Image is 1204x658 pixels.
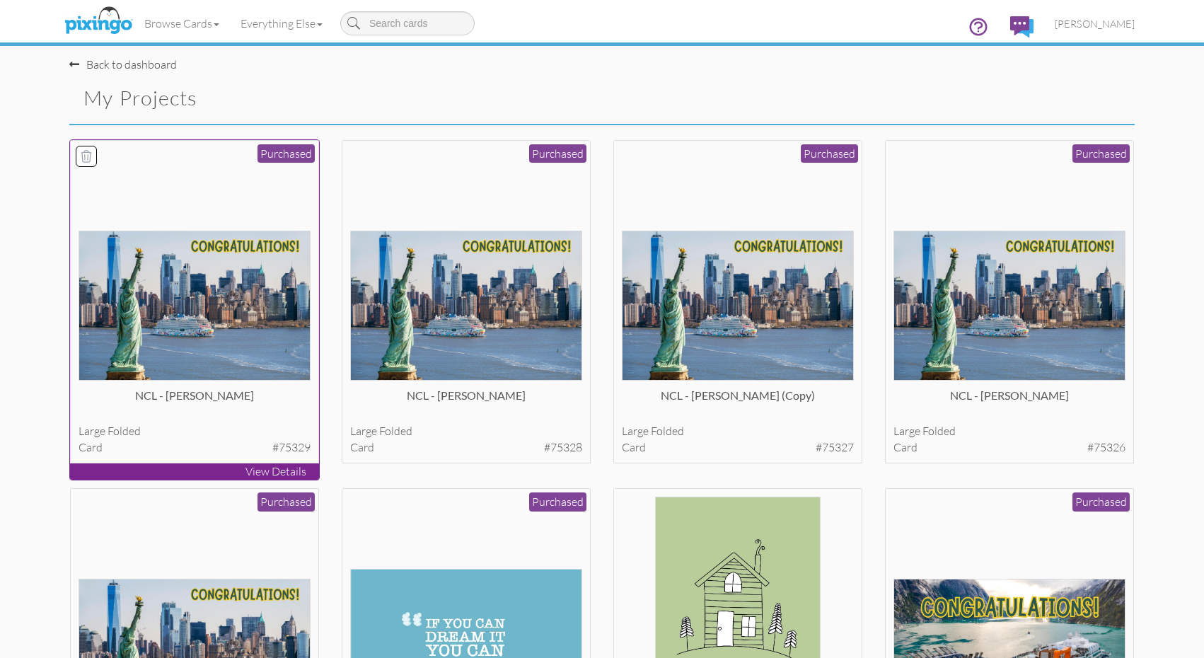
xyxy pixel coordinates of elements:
[257,492,315,512] div: Purchased
[79,231,311,381] img: 136505-1-1759835681448-cd47da3f2ef5ccc2-qa.jpg
[1044,6,1145,42] a: [PERSON_NAME]
[1010,16,1034,37] img: comments.svg
[79,439,311,456] div: card
[350,439,583,456] div: card
[1072,492,1130,512] div: Purchased
[816,439,854,456] span: #75327
[340,11,475,35] input: Search cards
[893,439,1126,456] div: card
[79,388,311,416] div: NCL - [PERSON_NAME]
[350,388,583,416] div: NCL - [PERSON_NAME]
[134,6,230,41] a: Browse Cards
[379,424,412,438] span: folded
[108,424,141,438] span: folded
[83,87,577,110] h2: My Projects
[257,144,315,163] div: Purchased
[622,231,855,381] img: 136503-1-1759833166693-46fe8269d0b9172c-qa.jpg
[1087,439,1125,456] span: #75326
[922,424,956,438] span: folded
[529,492,586,512] div: Purchased
[801,144,858,163] div: Purchased
[529,144,586,163] div: Purchased
[1072,144,1130,163] div: Purchased
[79,424,105,438] span: large
[544,439,582,456] span: #75328
[69,57,177,71] a: Back to dashboard
[1055,18,1135,30] span: [PERSON_NAME]
[893,424,920,438] span: large
[350,424,377,438] span: large
[350,231,583,381] img: 136504-1-1759835613346-d471e8890fc1b359-qa.jpg
[893,231,1126,381] img: 136502-1-1759832922585-7fdd0127b0f685ec-qa.jpg
[893,388,1126,416] div: NCL - [PERSON_NAME]
[622,388,855,416] div: NCL - [PERSON_NAME] (copy)
[230,6,333,41] a: Everything Else
[272,439,311,456] span: #75329
[651,424,684,438] span: folded
[622,424,649,438] span: large
[622,439,855,456] div: card
[61,4,136,39] img: pixingo logo
[70,463,319,480] p: View Details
